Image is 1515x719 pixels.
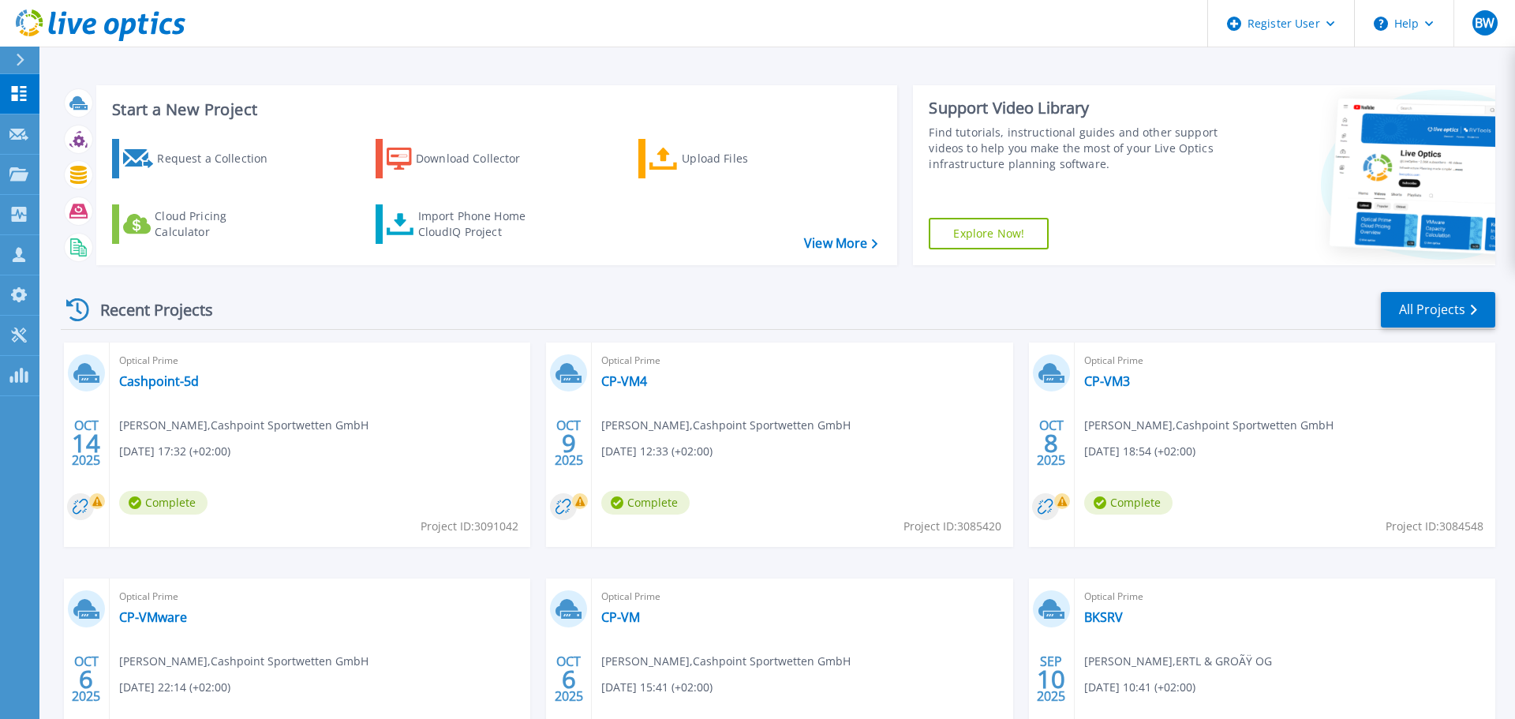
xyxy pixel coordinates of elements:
span: [DATE] 22:14 (+02:00) [119,679,230,696]
span: Optical Prime [601,352,1003,369]
span: [PERSON_NAME] , Cashpoint Sportwetten GmbH [119,653,368,670]
div: Upload Files [682,143,808,174]
span: [DATE] 18:54 (+02:00) [1084,443,1195,460]
span: 8 [1044,436,1058,450]
a: CP-VM4 [601,373,647,389]
span: [PERSON_NAME] , Cashpoint Sportwetten GmbH [119,417,368,434]
a: CP-VMware [119,609,187,625]
span: Optical Prime [1084,352,1486,369]
span: [DATE] 15:41 (+02:00) [601,679,713,696]
span: Optical Prime [1084,588,1486,605]
span: 6 [562,672,576,686]
a: All Projects [1381,292,1495,328]
span: 9 [562,436,576,450]
span: [PERSON_NAME] , Cashpoint Sportwetten GmbH [1084,417,1334,434]
span: 6 [79,672,93,686]
span: [DATE] 17:32 (+02:00) [119,443,230,460]
span: BW [1475,17,1494,29]
span: 14 [72,436,100,450]
a: Explore Now! [929,218,1049,249]
span: Complete [601,491,690,515]
a: Upload Files [638,139,814,178]
span: Project ID: 3091042 [421,518,518,535]
div: OCT 2025 [554,414,584,472]
div: Cloud Pricing Calculator [155,208,281,240]
span: Complete [119,491,208,515]
div: Find tutorials, instructional guides and other support videos to help you make the most of your L... [929,125,1225,172]
h3: Start a New Project [112,101,877,118]
div: Download Collector [416,143,542,174]
span: Complete [1084,491,1173,515]
div: SEP 2025 [1036,650,1066,708]
a: Cloud Pricing Calculator [112,204,288,244]
a: Download Collector [376,139,552,178]
div: Request a Collection [157,143,283,174]
span: 10 [1037,672,1065,686]
div: OCT 2025 [71,650,101,708]
span: [PERSON_NAME] , Cashpoint Sportwetten GmbH [601,417,851,434]
span: Project ID: 3084548 [1386,518,1483,535]
div: OCT 2025 [554,650,584,708]
span: Optical Prime [119,352,521,369]
span: Optical Prime [119,588,521,605]
a: CP-VM [601,609,640,625]
a: CP-VM3 [1084,373,1130,389]
div: OCT 2025 [1036,414,1066,472]
span: [PERSON_NAME] , Cashpoint Sportwetten GmbH [601,653,851,670]
div: Import Phone Home CloudIQ Project [418,208,541,240]
a: BKSRV [1084,609,1123,625]
div: Recent Projects [61,290,234,329]
span: Optical Prime [601,588,1003,605]
a: Cashpoint-5d [119,373,199,389]
div: Support Video Library [929,98,1225,118]
span: [DATE] 10:41 (+02:00) [1084,679,1195,696]
div: OCT 2025 [71,414,101,472]
a: Request a Collection [112,139,288,178]
span: [PERSON_NAME] , ERTL & GROÃŸ OG [1084,653,1272,670]
a: View More [804,236,877,251]
span: Project ID: 3085420 [903,518,1001,535]
span: [DATE] 12:33 (+02:00) [601,443,713,460]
